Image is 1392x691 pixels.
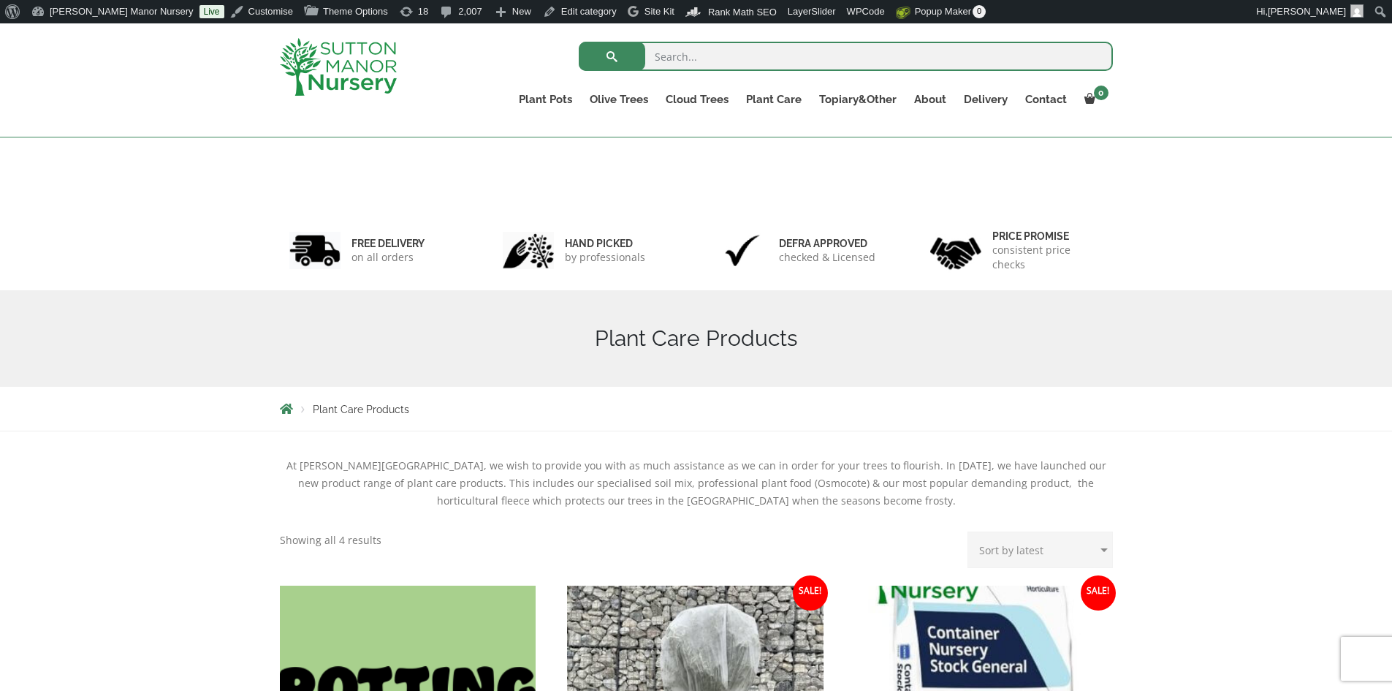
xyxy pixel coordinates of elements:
p: Showing all 4 results [280,532,381,549]
a: Live [199,5,224,18]
img: 4.jpg [930,228,981,273]
h6: Price promise [992,230,1103,243]
a: 0 [1076,89,1113,110]
p: by professionals [565,250,645,265]
a: Contact [1016,89,1076,110]
a: Delivery [955,89,1016,110]
p: checked & Licensed [779,250,875,265]
div: At [PERSON_NAME][GEOGRAPHIC_DATA], we wish to provide you with as much assistance as we can in or... [280,457,1113,510]
a: Topiary&Other [810,89,905,110]
img: 3.jpg [717,232,768,269]
h1: Plant Care Products [280,325,1113,352]
h6: FREE DELIVERY [351,237,425,250]
input: Search... [579,42,1113,71]
img: logo [280,38,397,96]
img: 2.jpg [503,232,554,269]
h6: Defra approved [779,237,875,250]
span: [PERSON_NAME] [1268,6,1346,17]
p: on all orders [351,250,425,265]
a: About [905,89,955,110]
span: 0 [1094,86,1108,100]
nav: Breadcrumbs [280,403,1113,415]
select: Shop order [967,532,1113,568]
img: 1.jpg [289,232,341,269]
span: Plant Care Products [313,404,409,415]
a: Cloud Trees [657,89,737,110]
a: Olive Trees [581,89,657,110]
span: Site Kit [644,6,674,17]
p: consistent price checks [992,243,1103,272]
span: Rank Math SEO [708,7,777,18]
span: 0 [973,5,986,18]
a: Plant Pots [510,89,581,110]
span: Sale! [1081,575,1116,611]
h6: hand picked [565,237,645,250]
a: Plant Care [737,89,810,110]
span: Sale! [793,575,828,611]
